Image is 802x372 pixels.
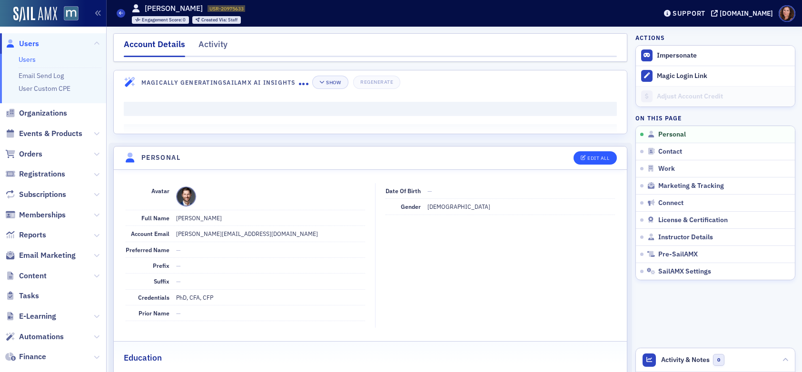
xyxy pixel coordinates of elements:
span: Personal [658,130,686,139]
span: Contact [658,147,682,156]
div: Magic Login Link [657,72,790,80]
a: Email Marketing [5,250,76,261]
h4: Actions [635,33,665,42]
dd: [PERSON_NAME] [176,210,366,225]
h4: Magically Generating SailAMX AI Insights [141,78,299,87]
img: SailAMX [13,7,57,22]
a: Registrations [5,169,65,179]
span: Instructor Details [658,233,713,242]
span: — [427,187,432,195]
h2: Education [124,352,162,364]
dd: PhD, CFA, CFP [176,290,366,305]
a: E-Learning [5,311,56,322]
a: Subscriptions [5,189,66,200]
span: Work [658,165,675,173]
a: Content [5,271,47,281]
span: Orders [19,149,42,159]
span: Email Marketing [19,250,76,261]
span: Registrations [19,169,65,179]
span: Connect [658,199,683,207]
a: Adjust Account Credit [636,86,795,107]
span: Prefix [153,262,169,269]
a: View Homepage [57,6,79,22]
a: Reports [5,230,46,240]
span: Prior Name [139,309,169,317]
span: — [176,246,181,254]
span: SailAMX Settings [658,267,711,276]
div: Adjust Account Credit [657,92,790,101]
span: Profile [779,5,795,22]
span: Content [19,271,47,281]
img: SailAMX [64,6,79,21]
a: Email Send Log [19,71,64,80]
h4: On this page [635,114,795,122]
a: Users [19,55,36,64]
div: Created Via: Staff [192,16,241,24]
a: Memberships [5,210,66,220]
div: Staff [201,18,238,23]
span: License & Certification [658,216,728,225]
a: Orders [5,149,42,159]
span: Account Email [131,230,169,237]
div: Show [326,80,341,85]
span: Activity & Notes [661,355,710,365]
div: Support [673,9,705,18]
div: Account Details [124,38,185,57]
span: 0 [713,354,725,366]
button: [DOMAIN_NAME] [711,10,776,17]
div: [DOMAIN_NAME] [720,9,773,18]
span: Tasks [19,291,39,301]
div: Activity [198,38,228,56]
span: Engagement Score : [142,17,183,23]
span: Pre-SailAMX [658,250,698,259]
span: Created Via : [201,17,228,23]
span: Preferred Name [126,246,169,254]
span: Marketing & Tracking [658,182,724,190]
span: Subscriptions [19,189,66,200]
span: Events & Products [19,128,82,139]
a: Tasks [5,291,39,301]
span: — [176,277,181,285]
div: 0 [142,18,186,23]
span: Date of Birth [386,187,421,195]
span: Automations [19,332,64,342]
div: Edit All [587,156,609,161]
span: — [176,309,181,317]
span: E-Learning [19,311,56,322]
span: Avatar [151,187,169,195]
dd: [PERSON_NAME][EMAIL_ADDRESS][DOMAIN_NAME] [176,226,366,241]
dd: [DEMOGRAPHIC_DATA] [427,199,615,214]
div: Engagement Score: 0 [132,16,189,24]
a: Events & Products [5,128,82,139]
span: Organizations [19,108,67,118]
span: — [176,262,181,269]
a: Users [5,39,39,49]
button: Show [312,76,348,89]
h1: [PERSON_NAME] [145,3,203,14]
button: Impersonate [657,51,697,60]
a: Automations [5,332,64,342]
span: Credentials [138,294,169,301]
span: Reports [19,230,46,240]
span: USR-20975633 [209,5,244,12]
button: Magic Login Link [636,66,795,86]
button: Edit All [574,151,616,165]
span: Gender [401,203,421,210]
button: Regenerate [353,76,400,89]
a: Finance [5,352,46,362]
span: Finance [19,352,46,362]
span: Suffix [154,277,169,285]
h4: Personal [141,153,180,163]
span: Memberships [19,210,66,220]
a: Organizations [5,108,67,118]
span: Users [19,39,39,49]
a: User Custom CPE [19,84,70,93]
span: Full Name [141,214,169,222]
